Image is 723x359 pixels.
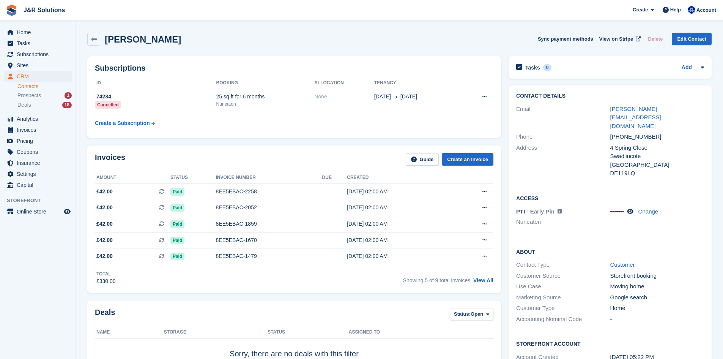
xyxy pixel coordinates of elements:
[216,220,322,228] div: 8EE5EBAC-1859
[96,277,116,285] div: £330.00
[638,208,658,215] a: Change
[347,236,452,244] div: [DATE] 02:00 AM
[4,38,72,49] a: menu
[164,326,268,338] th: Storage
[610,133,704,141] div: [PHONE_NUMBER]
[347,172,452,184] th: Created
[96,270,116,277] div: Total
[96,188,113,196] span: £42.00
[17,136,62,146] span: Pricing
[610,152,704,161] div: Swadlincote
[63,207,72,216] a: Preview store
[473,277,493,283] a: View All
[670,6,681,14] span: Help
[17,71,62,82] span: CRM
[4,114,72,124] a: menu
[4,158,72,168] a: menu
[400,93,417,101] span: [DATE]
[17,83,72,90] a: Contacts
[17,101,72,109] a: Deals 18
[516,272,610,280] div: Customer Source
[610,315,704,324] div: -
[516,261,610,269] div: Contact Type
[170,220,184,228] span: Paid
[516,340,704,347] h2: Storefront Account
[610,272,704,280] div: Storefront booking
[374,77,461,89] th: Tenancy
[95,308,115,322] h2: Deals
[688,6,695,14] img: Macie Adcock
[17,206,62,217] span: Online Store
[403,277,470,283] span: Showing 5 of 9 total invoices
[599,35,633,43] span: View on Stripe
[516,194,704,202] h2: Access
[216,188,322,196] div: 8EE5EBAC-2258
[516,93,704,99] h2: Contact Details
[543,64,552,71] div: 0
[4,71,72,82] a: menu
[4,60,72,71] a: menu
[216,172,322,184] th: Invoice number
[471,310,483,318] span: Open
[610,208,624,215] span: •••••••
[170,188,184,196] span: Paid
[216,101,315,108] div: Nuneaton
[17,49,62,60] span: Subscriptions
[17,180,62,190] span: Capital
[96,204,113,212] span: £42.00
[454,310,471,318] span: Status:
[4,27,72,38] a: menu
[95,172,170,184] th: Amount
[349,326,493,338] th: Assigned to
[450,308,493,321] button: Status: Open
[610,161,704,169] div: [GEOGRAPHIC_DATA]
[406,153,439,166] a: Guide
[610,304,704,313] div: Home
[6,5,17,16] img: stora-icon-8386f47178a22dfd0bd8f6a31ec36ba5ce8667c1dd55bd0f319d3a0aa187defe.svg
[4,49,72,60] a: menu
[216,93,315,101] div: 25 sq ft for 6 months
[672,33,712,45] a: Edit Contact
[95,326,164,338] th: Name
[216,204,322,212] div: 8EE5EBAC-2052
[516,315,610,324] div: Accounting Nominal Code
[96,236,113,244] span: £42.00
[96,220,113,228] span: £42.00
[230,350,359,358] span: Sorry, there are no deals with this filter
[95,64,493,73] h2: Subscriptions
[17,60,62,71] span: Sites
[347,188,452,196] div: [DATE] 02:00 AM
[170,172,216,184] th: Status
[347,252,452,260] div: [DATE] 02:00 AM
[516,248,704,255] h2: About
[682,63,692,72] a: Add
[516,293,610,302] div: Marketing Source
[65,92,72,99] div: 1
[17,114,62,124] span: Analytics
[216,236,322,244] div: 8EE5EBAC-1670
[17,27,62,38] span: Home
[610,293,704,302] div: Google search
[516,105,610,131] div: Email
[322,172,347,184] th: Due
[17,38,62,49] span: Tasks
[516,208,525,215] span: PTI
[4,169,72,179] a: menu
[610,169,704,178] div: DE119LQ
[17,92,72,100] a: Prospects 1
[633,6,648,14] span: Create
[314,93,374,101] div: None
[314,77,374,89] th: Allocation
[170,253,184,260] span: Paid
[170,237,184,244] span: Paid
[95,93,216,101] div: 74234
[17,125,62,135] span: Invoices
[610,106,661,129] a: [PERSON_NAME][EMAIL_ADDRESS][DOMAIN_NAME]
[645,33,666,45] button: Delete
[4,147,72,157] a: menu
[610,282,704,291] div: Moving home
[62,102,72,108] div: 18
[95,116,155,130] a: Create a Subscription
[268,326,349,338] th: Status
[4,206,72,217] a: menu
